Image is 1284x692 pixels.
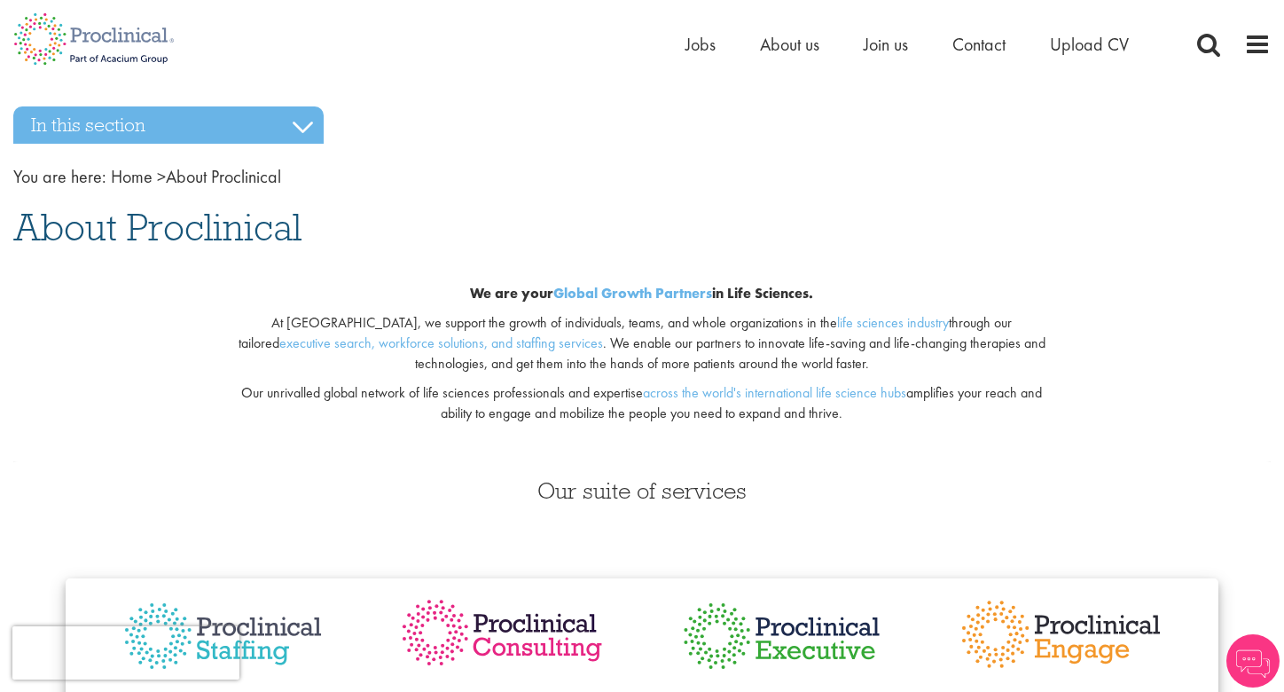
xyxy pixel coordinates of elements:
[470,284,813,303] b: We are your in Life Sciences.
[553,284,712,303] a: Global Growth Partners
[398,596,607,670] img: Proclinical Consulting
[13,203,301,251] span: About Proclinical
[111,165,281,188] span: About Proclinical
[279,334,603,352] a: executive search, workforce solutions, and staffing services
[111,165,153,188] a: breadcrumb link to Home
[957,596,1165,672] img: Proclinical Engage
[1226,634,1280,688] img: Chatbot
[1050,33,1129,56] a: Upload CV
[227,313,1056,374] p: At [GEOGRAPHIC_DATA], we support the growth of individuals, teams, and whole organizations in the...
[119,596,327,677] img: Proclinical Staffing
[685,33,716,56] a: Jobs
[227,383,1056,424] p: Our unrivalled global network of life sciences professionals and expertise amplifies your reach a...
[837,313,949,332] a: life sciences industry
[13,165,106,188] span: You are here:
[13,106,324,144] h3: In this section
[12,626,239,680] iframe: reCAPTCHA
[864,33,908,56] a: Join us
[157,165,166,188] span: >
[677,596,886,676] img: Proclinical Executive
[952,33,1006,56] a: Contact
[643,383,906,402] a: across the world's international life science hubs
[760,33,819,56] a: About us
[13,479,1271,502] h3: Our suite of services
